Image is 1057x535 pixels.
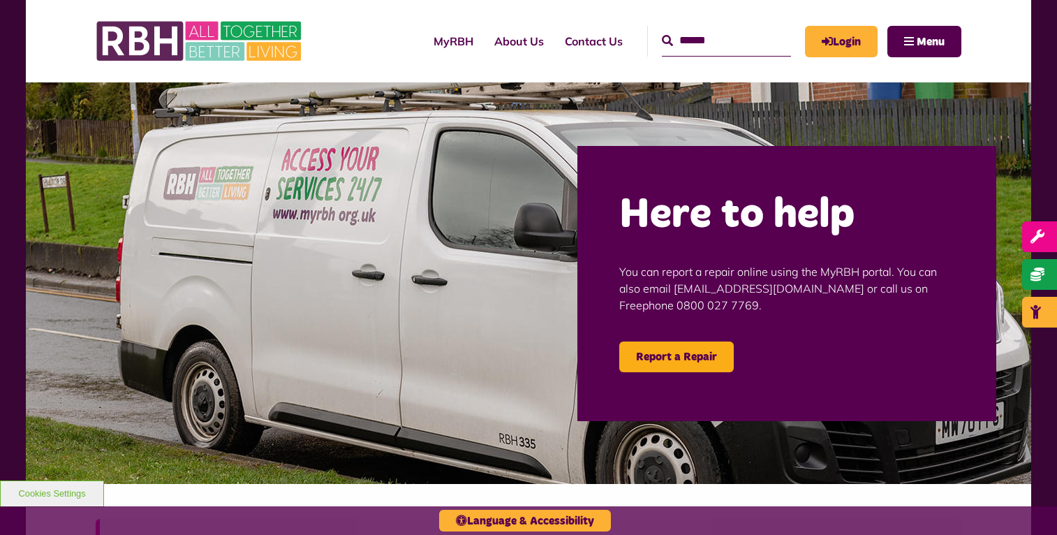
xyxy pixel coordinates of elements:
[917,36,945,47] span: Menu
[96,14,305,68] img: RBH
[994,472,1057,535] iframe: Netcall Web Assistant for live chat
[805,26,878,57] a: MyRBH
[619,188,954,242] h2: Here to help
[619,242,954,335] p: You can report a repair online using the MyRBH portal. You can also email [EMAIL_ADDRESS][DOMAIN_...
[554,22,633,60] a: Contact Us
[26,82,1031,484] img: Repairs 6
[423,22,484,60] a: MyRBH
[439,510,611,532] button: Language & Accessibility
[887,26,961,57] button: Navigation
[619,342,734,372] a: Report a Repair
[484,22,554,60] a: About Us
